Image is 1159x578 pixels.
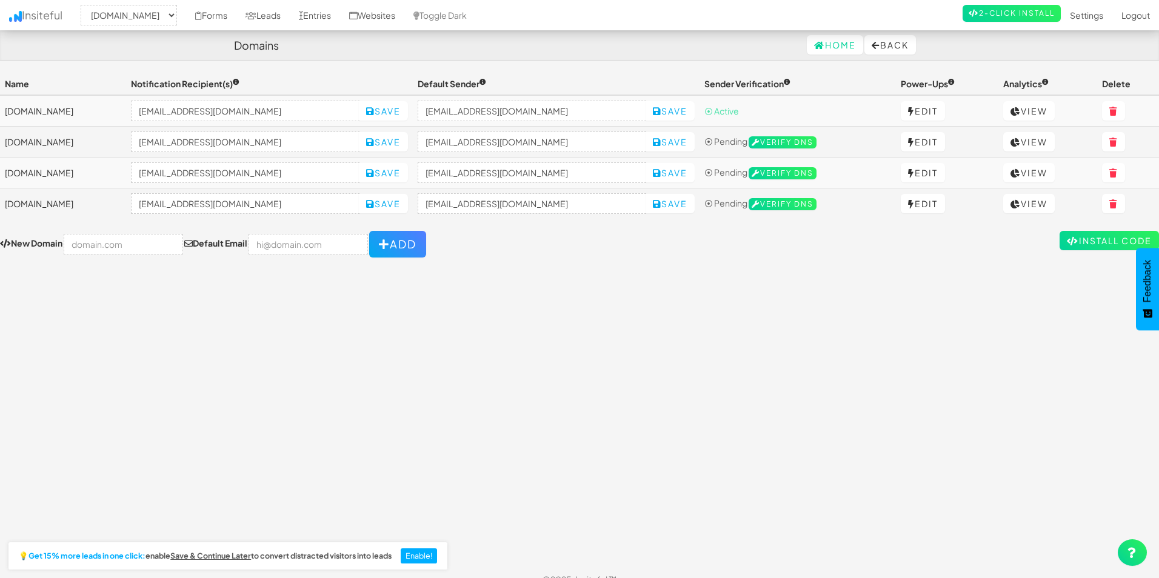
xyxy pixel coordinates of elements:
[28,552,145,560] strong: Get 15% more leads in one click:
[418,101,646,121] input: hi@example.com
[369,231,426,257] button: Add
[1003,78,1049,89] span: Analytics
[234,39,279,51] h4: Domains
[963,5,1061,22] a: 2-Click Install
[19,552,392,560] h2: 💡 enable to convert distracted visitors into leads
[704,136,747,147] span: ⦿ Pending
[1060,231,1159,250] a: Install Code
[807,35,863,55] a: Home
[131,78,239,89] span: Notification Recipient(s)
[359,163,408,182] button: Save
[704,105,739,116] span: ⦿ Active
[704,167,747,178] span: ⦿ Pending
[646,194,695,213] button: Save
[184,237,247,249] label: Default Email
[1003,132,1055,151] a: View
[170,552,251,560] a: Save & Continue Later
[401,548,438,564] button: Enable!
[170,551,251,560] u: Save & Continue Later
[646,132,695,151] button: Save
[131,101,359,121] input: Michael.vanOudtshoorn@activ.asn.au
[1003,101,1055,121] a: View
[901,101,945,121] a: Edit
[1142,260,1153,302] span: Feedback
[359,101,408,121] button: Save
[749,136,817,147] a: Verify DNS
[1003,163,1055,182] a: View
[359,132,408,151] button: Save
[131,193,359,214] input: Michael.vanOudtshoorn@activ.asn.au
[249,234,368,254] input: hi@domain.com
[901,163,945,182] a: Edit
[1003,194,1055,213] a: View
[1136,248,1159,330] button: Feedback - Show survey
[359,194,408,213] button: Save
[704,198,747,208] span: ⦿ Pending
[749,167,817,178] a: Verify DNS
[64,234,183,254] input: domain.com
[646,101,695,121] button: Save
[749,198,817,210] span: Verify DNS
[749,136,817,148] span: Verify DNS
[418,78,486,89] span: Default Sender
[1097,73,1159,95] th: Delete
[646,163,695,182] button: Save
[418,131,646,152] input: hi@example.com
[131,162,359,183] input: Michael.vanOudtshoorn@activ.asn.au
[901,78,955,89] span: Power-Ups
[704,78,790,89] span: Sender Verification
[418,162,646,183] input: hi@example.com
[901,194,945,213] a: Edit
[418,193,646,214] input: hi@example.com
[864,35,916,55] button: Back
[749,167,817,179] span: Verify DNS
[901,132,945,151] a: Edit
[9,11,22,22] img: icon.png
[131,131,359,152] input: Michael.vanOudtshoorn@activ.asn.au
[749,198,817,208] a: Verify DNS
